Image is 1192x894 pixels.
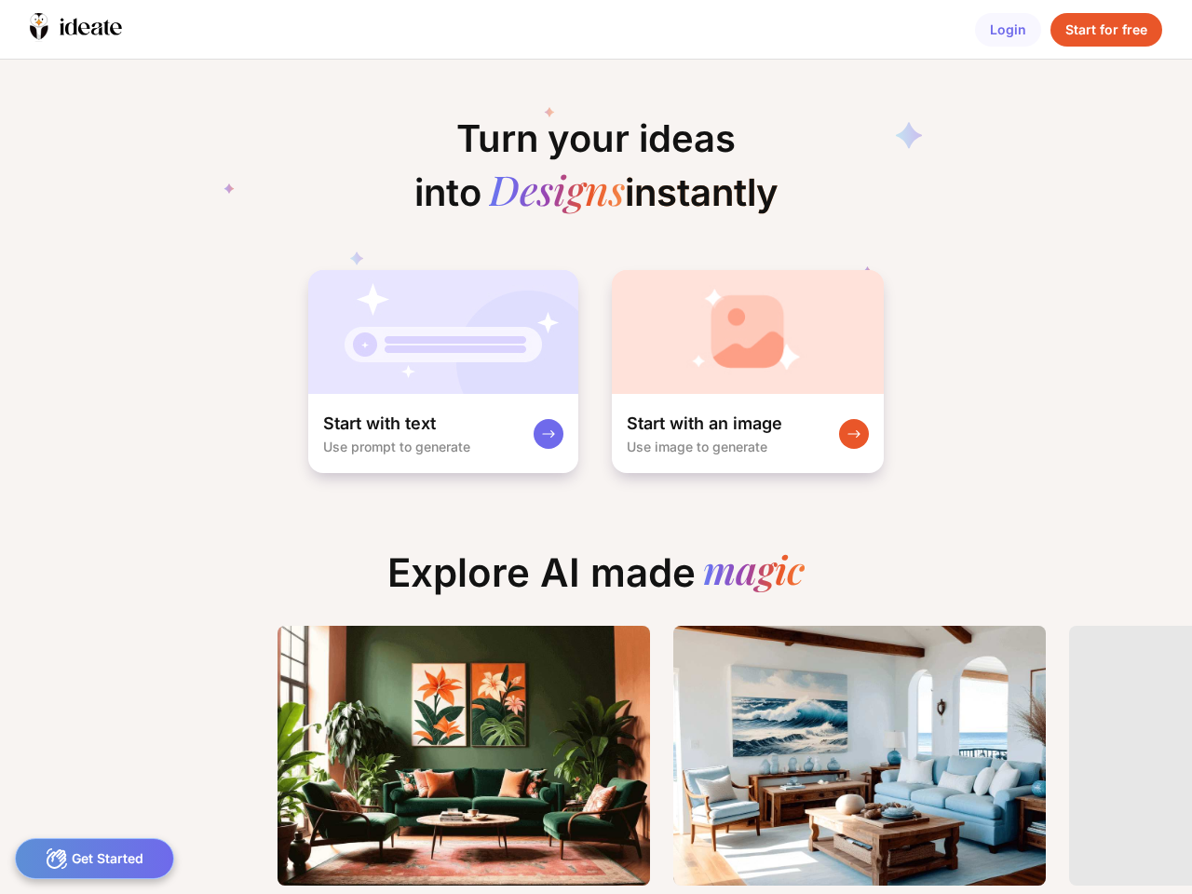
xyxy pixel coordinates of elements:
img: ThumbnailRustic%20Jungle.png [278,626,650,886]
div: magic [703,549,805,596]
div: Explore AI made [372,549,819,611]
div: Start for free [1050,13,1162,47]
div: Start with text [323,413,436,435]
div: Use image to generate [627,439,767,454]
div: Use prompt to generate [323,439,470,454]
img: startWithTextCardBg.jpg [308,270,578,394]
img: ThumbnailOceanlivingroom.png [673,626,1046,886]
div: Get Started [15,838,174,879]
div: Login [975,13,1041,47]
img: startWithImageCardBg.jpg [612,270,884,394]
div: Start with an image [627,413,782,435]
